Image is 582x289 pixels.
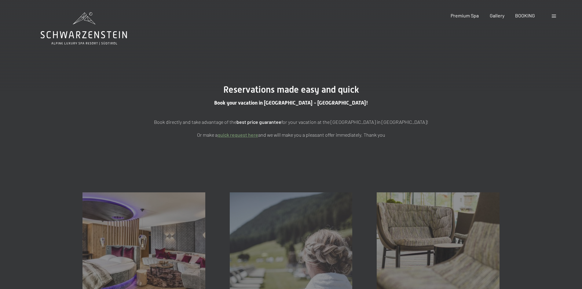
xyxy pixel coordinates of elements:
a: Premium Spa [451,13,479,18]
p: Book directly and take advantage of the for your vacation at the [GEOGRAPHIC_DATA] in [GEOGRAPHIC... [138,118,444,126]
a: quick request here [218,132,258,138]
span: Reservations made easy and quick [223,84,359,95]
a: BOOKING [515,13,535,18]
a: Gallery [490,13,504,18]
span: Book your vacation in [GEOGRAPHIC_DATA] - [GEOGRAPHIC_DATA]! [214,100,368,106]
p: Or make a and we will make you a pleasant offer immediately. Thank you [138,131,444,139]
strong: best price guarantee [236,119,281,125]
